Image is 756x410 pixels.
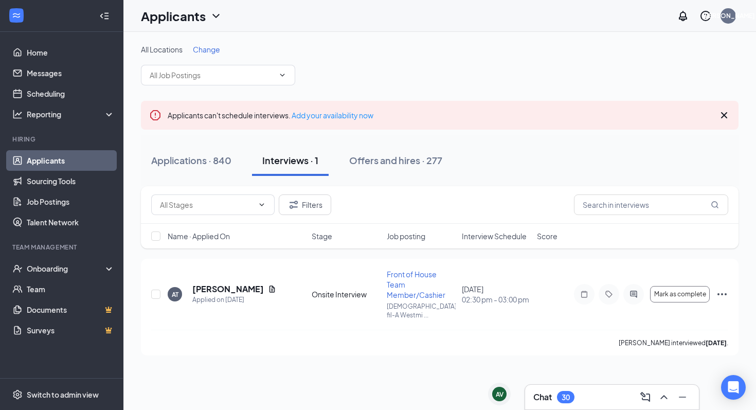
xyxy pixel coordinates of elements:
div: 30 [562,393,570,402]
input: All Job Postings [150,69,274,81]
p: [DEMOGRAPHIC_DATA]-fil-A Westmi ... [387,302,456,319]
svg: Settings [12,389,23,400]
div: Interviews · 1 [262,154,318,167]
svg: Note [578,290,590,298]
a: Talent Network [27,212,115,233]
div: Open Intercom Messenger [721,375,746,400]
span: All Locations [141,45,183,54]
a: Team [27,279,115,299]
span: Interview Schedule [462,231,527,241]
div: Offers and hires · 277 [349,154,442,167]
span: Front of House Team Member/Cashier [387,270,445,299]
div: Switch to admin view [27,389,99,400]
a: Add your availability now [292,111,373,120]
span: Stage [312,231,332,241]
div: Applied on [DATE] [192,295,276,305]
span: Mark as complete [654,291,706,298]
a: Messages [27,63,115,83]
a: Job Postings [27,191,115,212]
span: Name · Applied On [168,231,230,241]
svg: Ellipses [716,288,728,300]
svg: Notifications [677,10,689,22]
a: Home [27,42,115,63]
h1: Applicants [141,7,206,25]
div: AT [172,290,178,299]
div: Reporting [27,109,115,119]
span: Score [537,231,557,241]
svg: WorkstreamLogo [11,10,22,21]
a: Scheduling [27,83,115,104]
input: All Stages [160,199,254,210]
svg: ChevronDown [278,71,286,79]
svg: Document [268,285,276,293]
div: Onboarding [27,263,106,274]
h5: [PERSON_NAME] [192,283,264,295]
svg: Filter [287,199,300,211]
div: Team Management [12,243,113,252]
span: Job posting [387,231,425,241]
svg: Analysis [12,109,23,119]
button: ChevronUp [656,389,672,405]
button: ComposeMessage [637,389,654,405]
a: DocumentsCrown [27,299,115,320]
svg: Tag [603,290,615,298]
svg: Cross [718,109,730,121]
svg: MagnifyingGlass [711,201,719,209]
a: Sourcing Tools [27,171,115,191]
svg: Error [149,109,161,121]
p: [PERSON_NAME] interviewed . [619,338,728,347]
svg: Minimize [676,391,689,403]
svg: Collapse [99,11,110,21]
svg: QuestionInfo [699,10,712,22]
div: [DATE] [462,284,531,305]
div: [PERSON_NAME] [702,11,755,20]
svg: ActiveChat [627,290,640,298]
svg: ChevronUp [658,391,670,403]
div: Hiring [12,135,113,144]
h3: Chat [533,391,552,403]
span: Change [193,45,220,54]
div: AV [496,390,503,399]
b: [DATE] [706,339,727,347]
input: Search in interviews [574,194,728,215]
span: Applicants can't schedule interviews. [168,111,373,120]
span: 02:30 pm - 03:00 pm [462,294,531,305]
svg: UserCheck [12,263,23,274]
a: Applicants [27,150,115,171]
svg: ChevronDown [210,10,222,22]
div: Onsite Interview [312,289,381,299]
button: Filter Filters [279,194,331,215]
div: Applications · 840 [151,154,231,167]
button: Mark as complete [650,286,710,302]
a: SurveysCrown [27,320,115,341]
svg: ComposeMessage [639,391,652,403]
button: Minimize [674,389,691,405]
svg: ChevronDown [258,201,266,209]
